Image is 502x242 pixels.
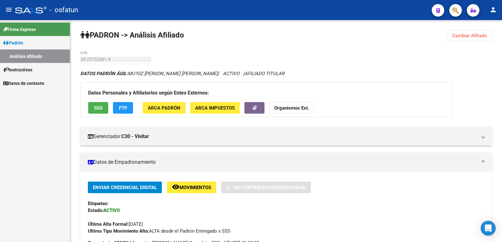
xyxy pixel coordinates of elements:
[88,182,162,193] button: Enviar Credencial Digital
[233,185,306,190] span: Sin Certificado Discapacidad
[452,33,487,39] span: Cambiar Afiliado
[88,221,129,227] strong: Última Alta Formal:
[93,185,157,190] span: Enviar Credencial Digital
[172,183,179,191] mat-icon: remove_red_eye
[80,31,184,39] strong: PADRON -> Análisis Afiliado
[167,182,216,193] button: Movimientos
[3,26,36,33] span: Firma Express
[119,105,127,111] span: FTP
[113,102,133,114] button: FTP
[88,89,444,97] h3: Datos Personales y Afiliatorios según Entes Externos:
[88,201,109,206] strong: Etiquetas:
[88,133,477,140] mat-panel-title: Gerenciador:
[179,185,211,190] span: Movimientos
[244,71,284,76] span: AFILIADO TITULAR
[94,105,103,111] span: SSS
[190,102,240,114] button: ARCA Impuestos
[88,228,149,234] strong: Ultimo Tipo Movimiento Alta:
[88,102,108,114] button: SSS
[5,6,13,13] mat-icon: menu
[80,71,128,76] strong: DATOS PADRÓN ÁGIL:
[143,102,185,114] button: ARCA Padrón
[88,159,477,166] mat-panel-title: Datos de Empadronamiento
[489,6,497,13] mat-icon: person
[80,71,218,76] span: MU?OZ [PERSON_NAME] [PERSON_NAME]
[103,208,120,213] strong: ACTIVO
[447,30,492,41] button: Cambiar Afiliado
[50,3,78,17] span: - osfatun
[80,127,492,146] mat-expansion-panel-header: Gerenciador:C30 - Visitar
[3,80,44,87] span: Datos de contacto
[88,221,143,227] span: [DATE]
[148,105,180,111] span: ARCA Padrón
[80,153,492,172] mat-expansion-panel-header: Datos de Empadronamiento
[80,71,284,76] i: | ACTIVO |
[88,228,230,234] span: ALTA desde el Padrón Entregado x SSS
[3,66,32,73] span: Instructivos
[269,102,314,114] button: Organismos Ext.
[221,182,311,193] button: Sin Certificado Discapacidad
[195,105,235,111] span: ARCA Impuestos
[121,133,149,140] strong: C30 - Visitar
[274,105,309,111] strong: Organismos Ext.
[3,39,23,46] span: Padrón
[88,208,103,213] strong: Estado:
[481,221,496,236] div: Open Intercom Messenger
